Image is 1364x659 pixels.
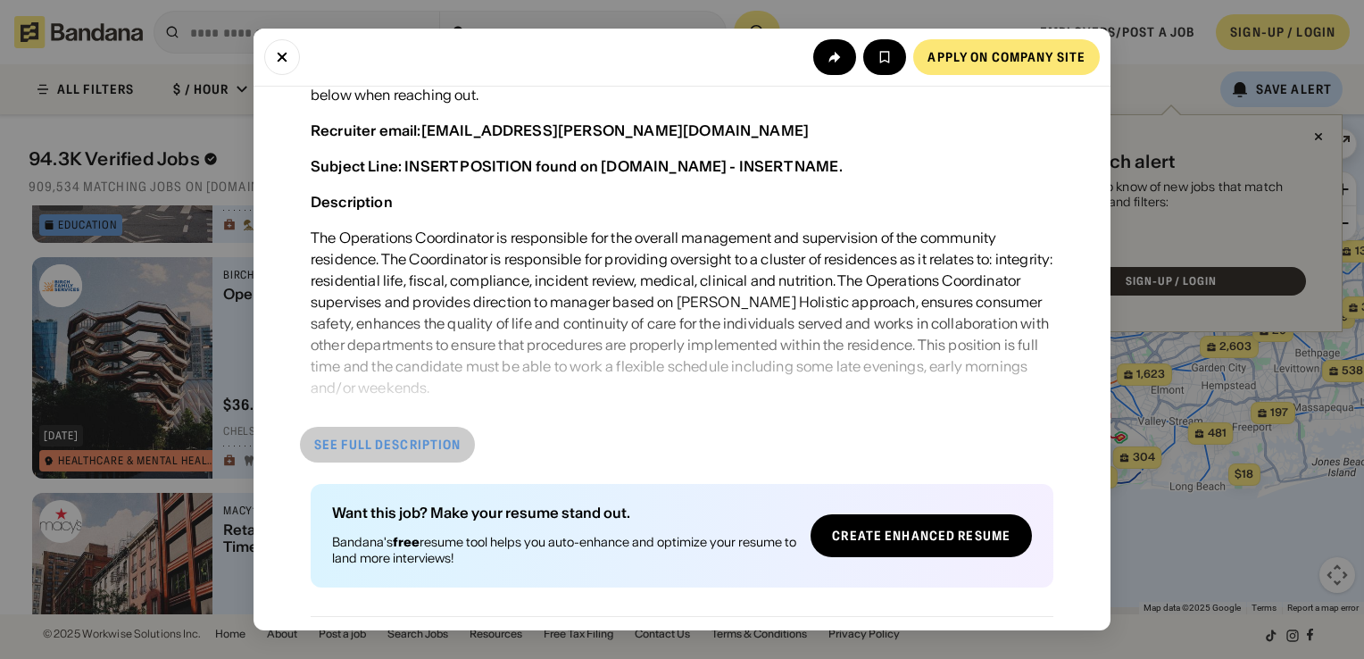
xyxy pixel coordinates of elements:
[832,530,1011,542] div: Create Enhanced Resume
[927,51,1085,63] div: Apply on company site
[311,121,809,139] div: Recruiter email:
[393,534,420,550] b: free
[332,534,796,566] div: Bandana's resume tool helps you auto-enhance and optimize your resume to land more interviews!
[311,227,1053,398] div: The Operations Coordinator is responsible for the overall management and supervision of the commu...
[311,193,393,211] div: Description
[314,438,461,451] div: See full description
[332,505,796,520] div: Want this job? Make your resume stand out.
[264,39,300,75] button: Close
[311,157,843,175] div: Subject Line: INSERT POSITION found on [DOMAIN_NAME] - INSERT NAME.
[421,121,810,139] a: [EMAIL_ADDRESS][PERSON_NAME][DOMAIN_NAME]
